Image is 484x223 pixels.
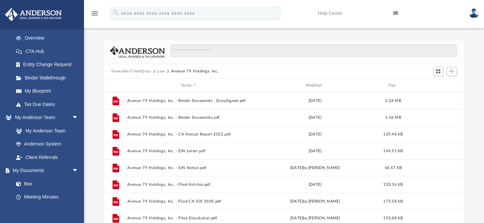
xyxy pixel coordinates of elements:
[127,199,250,204] button: Avenue 79 Holdings, Inc. - Filed CA SOI 2020.pdf
[9,32,89,45] a: Overview
[9,151,85,164] a: Client Referrals
[5,164,85,177] a: My Documentsarrow_drop_down
[253,148,377,154] div: [DATE]
[383,216,403,220] span: 193.88 KB
[9,177,82,190] a: Box
[9,98,89,111] a: Tax Due Dates
[5,111,85,124] a: My Anderson Teamarrow_drop_down
[9,58,89,71] a: Entity Change Request
[383,149,403,153] span: 149.51 KB
[9,85,85,98] a: My Blueprint
[127,115,250,120] button: Avenue 79 Holdings, Inc. - Binder Documents.pdf
[91,9,99,17] i: menu
[447,67,457,76] button: Add
[111,68,151,74] button: Viewable-ClientDocs
[127,82,250,89] div: Name
[409,82,456,89] div: id
[9,190,85,204] a: Meeting Minutes
[385,99,401,103] span: 2.24 MB
[253,165,377,171] div: [DATE] by [PERSON_NAME]
[127,166,250,170] button: Avenue 79 Holdings, Inc. - EIN Notice.pdf
[9,137,85,151] a: Anderson System
[384,166,401,170] span: 58.47 KB
[383,200,403,203] span: 173.58 KB
[127,132,250,136] button: Avenue 79 Holdings, Inc. - CA Annual Report 2022.pdf
[253,98,377,104] div: [DATE]
[469,8,479,18] img: User Pic
[385,116,401,119] span: 1.56 MB
[127,216,250,220] button: Avenue 79 Holdings, Inc. - Filed Dissolution.pdf
[112,9,120,16] i: search
[9,45,89,58] a: CTA Hub
[253,131,377,137] div: [DATE]
[171,68,218,74] button: Avenue 79 Holdings, Inc.
[127,99,250,103] button: Avenue 79 Holdings, Inc. - Binder Documents - DocuSigned.pdf
[72,164,85,178] span: arrow_drop_down
[107,82,124,89] div: id
[127,149,250,153] button: Avenue 79 Holdings, Inc. - EIN Letter.pdf
[253,115,377,121] div: [DATE]
[171,45,456,57] input: Search files and folders
[91,13,99,17] a: menu
[253,199,377,205] div: [DATE] by [PERSON_NAME]
[157,68,165,74] button: Law
[3,8,64,21] img: Anderson Advisors Platinum Portal
[253,182,377,188] div: [DATE]
[253,82,377,89] div: Modified
[380,82,406,89] div: Size
[383,183,403,186] span: 133.36 KB
[9,124,82,137] a: My Anderson Team
[253,215,377,221] div: [DATE] by [PERSON_NAME]
[9,71,89,85] a: Binder Walkthrough
[433,67,443,76] button: Switch to Grid View
[72,111,85,125] span: arrow_drop_down
[383,132,403,136] span: 129.48 KB
[127,182,250,187] button: Avenue 79 Holdings, Inc. - Filed Articles.pdf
